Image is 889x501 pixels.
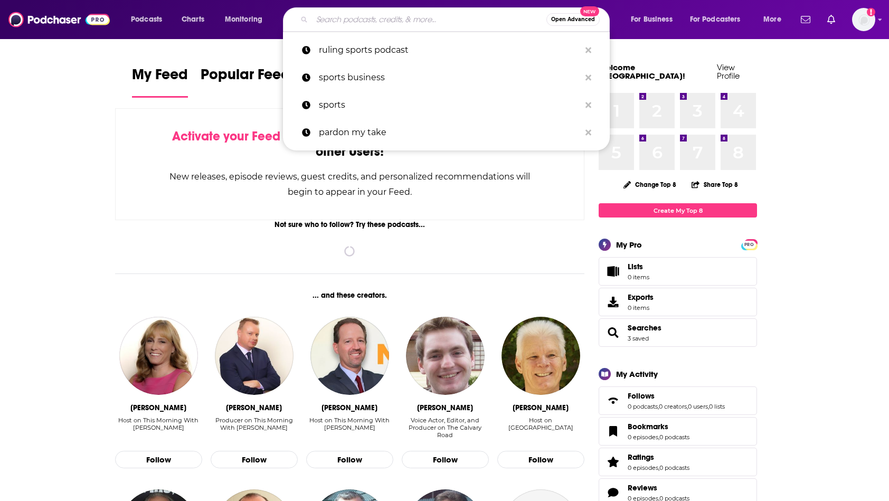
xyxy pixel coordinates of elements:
[402,417,489,439] div: Voice Actor, Editor, and Producer on The Calvary Road
[115,417,202,431] div: Host on This Morning With [PERSON_NAME]
[628,323,661,333] span: Searches
[599,257,757,286] a: Lists
[763,12,781,27] span: More
[319,36,580,64] p: ruling sports podcast
[852,8,875,31] img: User Profile
[402,451,489,469] button: Follow
[168,129,531,159] div: by following Podcasts, Creators, Lists, and other Users!
[628,464,658,471] a: 0 episodes
[743,240,755,248] a: PRO
[546,13,600,26] button: Open AdvancedNew
[658,403,659,410] span: ,
[131,12,162,27] span: Podcasts
[616,240,642,250] div: My Pro
[312,11,546,28] input: Search podcasts, credits, & more...
[628,262,649,271] span: Lists
[115,417,202,439] div: Host on This Morning With Gordon Deal
[201,65,290,98] a: Popular Feed
[690,12,741,27] span: For Podcasters
[321,403,377,412] div: Gordon Deal
[115,451,202,469] button: Follow
[602,393,623,408] a: Follows
[283,91,610,119] a: sports
[617,178,683,191] button: Change Top 8
[628,433,658,441] a: 0 episodes
[659,403,687,410] a: 0 creators
[628,391,655,401] span: Follows
[211,451,298,469] button: Follow
[797,11,815,29] a: Show notifications dropdown
[628,452,689,462] a: Ratings
[201,65,290,90] span: Popular Feed
[215,317,293,395] a: Mike Gavin
[580,6,599,16] span: New
[226,403,282,412] div: Mike Gavin
[310,317,389,395] img: Gordon Deal
[319,64,580,91] p: sports business
[708,403,709,410] span: ,
[599,62,685,81] a: Welcome [GEOGRAPHIC_DATA]!
[602,264,623,279] span: Lists
[628,422,689,431] a: Bookmarks
[628,391,725,401] a: Follows
[599,386,757,415] span: Follows
[628,483,657,493] span: Reviews
[602,295,623,309] span: Exports
[658,433,659,441] span: ,
[756,11,795,28] button: open menu
[599,448,757,476] span: Ratings
[513,403,569,412] div: Sam Allen
[628,403,658,410] a: 0 podcasts
[319,91,580,119] p: sports
[628,304,654,311] span: 0 items
[602,455,623,469] a: Ratings
[659,464,689,471] a: 0 podcasts
[628,292,654,302] span: Exports
[687,403,688,410] span: ,
[616,369,658,379] div: My Activity
[293,7,620,32] div: Search podcasts, credits, & more...
[717,62,740,81] a: View Profile
[182,12,204,27] span: Charts
[211,417,298,431] div: Producer on This Morning With [PERSON_NAME]
[8,10,110,30] a: Podchaser - Follow, Share and Rate Podcasts
[823,11,839,29] a: Show notifications dropdown
[406,317,484,395] a: Daniel Cuneo
[225,12,262,27] span: Monitoring
[602,485,623,500] a: Reviews
[628,483,689,493] a: Reviews
[623,11,686,28] button: open menu
[119,317,197,395] img: Jennifer Kushinka
[319,119,580,146] p: pardon my take
[691,174,739,195] button: Share Top 8
[599,417,757,446] span: Bookmarks
[283,36,610,64] a: ruling sports podcast
[658,464,659,471] span: ,
[306,417,393,439] div: Host on This Morning With Gordon Deal
[867,8,875,16] svg: Add a profile image
[497,417,584,431] div: Host on [GEOGRAPHIC_DATA]
[132,65,188,90] span: My Feed
[602,325,623,340] a: Searches
[502,317,580,395] img: Sam Allen
[497,451,584,469] button: Follow
[599,203,757,218] a: Create My Top 8
[688,403,708,410] a: 0 users
[175,11,211,28] a: Charts
[283,119,610,146] a: pardon my take
[306,417,393,431] div: Host on This Morning With [PERSON_NAME]
[599,288,757,316] a: Exports
[551,17,595,22] span: Open Advanced
[132,65,188,98] a: My Feed
[628,452,654,462] span: Ratings
[628,273,649,281] span: 0 items
[628,335,649,342] a: 3 saved
[115,220,584,229] div: Not sure who to follow? Try these podcasts...
[306,451,393,469] button: Follow
[283,64,610,91] a: sports business
[659,433,689,441] a: 0 podcasts
[709,403,725,410] a: 0 lists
